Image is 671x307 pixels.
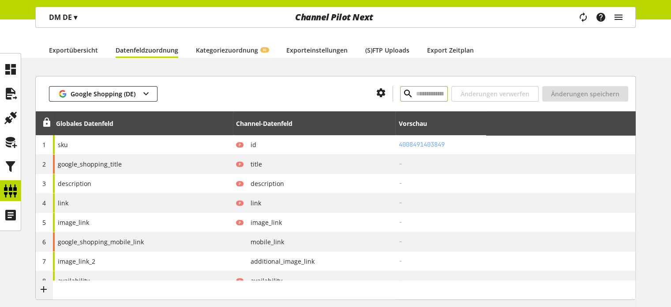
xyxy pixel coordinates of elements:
[58,237,144,246] span: google_shopping_mobile_link
[42,199,46,207] span: 4
[239,142,241,148] span: P
[244,140,256,149] span: id
[58,179,91,188] span: description
[58,89,67,99] img: icon
[239,201,241,206] span: P
[42,218,46,227] span: 5
[398,276,632,285] h2: -
[42,160,46,168] span: 2
[286,45,348,55] a: Exporteinstellungen
[42,140,46,149] span: 1
[42,179,46,188] span: 3
[58,276,90,285] span: availability
[58,140,68,149] span: sku
[427,45,474,55] a: Export Zeitplan
[542,86,628,102] button: Änderungen speichern
[35,7,636,28] nav: main navigation
[49,86,157,102] button: Google Shopping (DE)
[263,47,266,53] span: KI
[42,277,46,285] span: 8
[244,198,261,208] span: link
[398,119,427,128] div: Vorschau
[58,159,122,169] span: google_shopping_title
[39,118,51,129] div: Entsperren, um Zeilen neu anzuordnen
[116,45,178,55] a: Datenfeldzuordnung
[551,89,619,99] span: Änderungen speichern
[71,89,135,99] span: Google Shopping (DE)
[58,198,68,208] span: link
[244,257,315,266] span: additional_image_link
[56,119,113,128] div: Globales Datenfeld
[244,218,282,227] span: image_link
[239,278,241,284] span: P
[451,86,539,102] button: Änderungen verwerfen
[398,198,632,208] h2: -
[398,179,632,188] h2: -
[58,257,95,266] span: image_link_2
[74,12,77,22] span: ▾
[398,140,632,149] h2: 4008491403849
[244,276,282,285] span: availability
[398,218,632,227] h2: -
[365,45,409,55] a: (S)FTP Uploads
[398,159,632,169] h2: -
[244,159,262,169] span: title
[239,181,241,186] span: P
[461,89,529,99] span: Änderungen verwerfen
[196,45,269,55] a: KategoriezuordnungKI
[42,238,46,246] span: 6
[42,257,46,265] span: 7
[49,45,98,55] a: Exportübersicht
[398,257,632,266] h2: -
[58,218,89,227] span: image_link
[244,237,284,246] span: mobile_link
[49,12,77,23] p: DM DE
[239,220,241,225] span: P
[42,118,51,127] span: Entsperren, um Zeilen neu anzuordnen
[236,119,292,128] div: Channel-Datenfeld
[239,162,241,167] span: P
[398,237,632,246] h2: -
[244,179,284,188] span: description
